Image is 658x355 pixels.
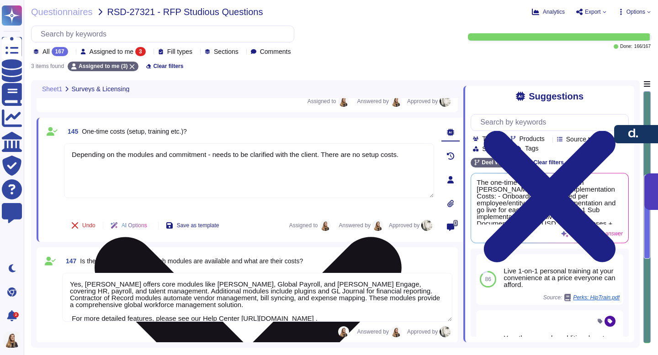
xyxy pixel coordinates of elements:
span: Answered by [357,99,389,104]
span: Options [626,9,645,15]
span: Analytics [543,9,565,15]
span: Assigned to me (3) [79,63,127,69]
img: user [440,326,451,337]
span: Approved by [407,99,438,104]
span: Assigned to me [90,48,134,55]
span: Questionnaires [31,7,93,16]
span: Surveys & Licensing [71,86,129,92]
button: user [2,329,27,350]
input: Search by keywords [36,26,294,42]
img: user [391,326,402,337]
textarea: Depending on the modules and commitment - needs to be clarified with the client. There are no set... [64,143,434,198]
span: All [42,48,50,55]
img: user [4,331,20,348]
img: user [338,96,349,107]
span: 145 [64,128,78,135]
span: Assigned to [308,96,354,107]
span: RSD-27321 - RFP Studious Questions [107,7,263,16]
span: 147 [62,258,76,264]
div: 167 [52,47,68,56]
span: Clear filters [153,63,183,69]
textarea: Yes, [PERSON_NAME] offers core modules like [PERSON_NAME], Global Payroll, and [PERSON_NAME] Enga... [62,273,452,322]
span: 86 [485,277,491,282]
span: Sections [214,48,239,55]
span: Done: [620,44,632,49]
span: 0 [453,220,458,226]
div: 3 [135,47,146,56]
span: One‑time costs (setup, training etc.)? [82,128,187,135]
span: Comments [260,48,291,55]
img: user [391,96,402,107]
span: Export [585,9,601,15]
img: user [421,220,432,231]
span: Sheet1 [42,86,62,92]
button: Analytics [532,8,565,16]
input: Search by keywords [476,115,628,131]
img: user [372,220,383,231]
div: 3 items found [31,63,64,69]
span: Fill types [167,48,192,55]
div: 2 [13,312,19,318]
img: user [320,220,331,231]
span: 166 / 167 [634,44,651,49]
img: user [338,326,349,337]
img: user [440,96,451,107]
